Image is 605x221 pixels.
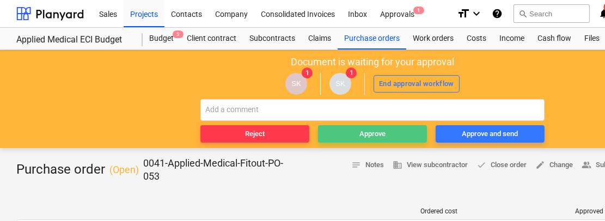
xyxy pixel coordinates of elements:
[351,159,384,171] span: Notes
[384,207,457,215] div: Ordered cost
[291,56,454,69] p: Document is waiting for your approval
[346,67,357,78] span: 1
[535,159,573,171] span: Change
[173,30,184,38] span: 5
[143,157,289,183] p: 0041-Applied-Medical-Fitout-PO-053
[457,7,470,20] i: format_size
[243,28,302,50] a: Subcontracts
[493,28,531,50] a: Income
[406,28,460,50] a: Work orders
[16,34,130,46] div: Applied Medical ECI Budget
[359,128,386,140] div: Approve
[462,128,518,140] div: Approve and send
[335,79,345,88] span: SK
[413,7,424,14] span: 1
[351,160,361,170] span: notes
[180,28,243,50] a: Client contract
[436,125,545,143] button: Approve and send
[16,157,289,183] div: Purchase order
[338,28,406,50] a: Purchase orders
[472,157,531,174] button: Close order
[109,163,139,176] p: ( Open )
[476,159,527,171] span: Close order
[143,28,180,50] a: Budget5
[245,128,265,140] div: Reject
[393,160,402,170] span: business
[347,157,388,174] button: Notes
[393,159,468,171] span: View subcontractor
[470,7,483,20] i: keyboard_arrow_down
[302,28,338,50] a: Claims
[531,28,578,50] a: Cash flow
[518,9,527,18] span: search
[460,28,493,50] a: Costs
[492,7,503,20] i: Knowledge base
[476,160,486,170] span: done
[388,157,472,174] button: View subcontractor
[531,157,577,174] button: Change
[291,79,301,88] span: SK
[143,28,180,50] div: Budget
[582,160,591,170] span: people_alt
[374,75,460,93] button: End approval workflow
[318,125,427,143] button: Approve
[285,73,307,95] div: Sean Keane
[535,160,545,170] span: edit
[379,78,454,90] div: End approval workflow
[200,125,309,143] button: Reject
[200,99,545,121] input: Add a comment
[302,67,313,78] span: 1
[329,73,351,95] div: Sean Keane
[514,4,590,23] button: Search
